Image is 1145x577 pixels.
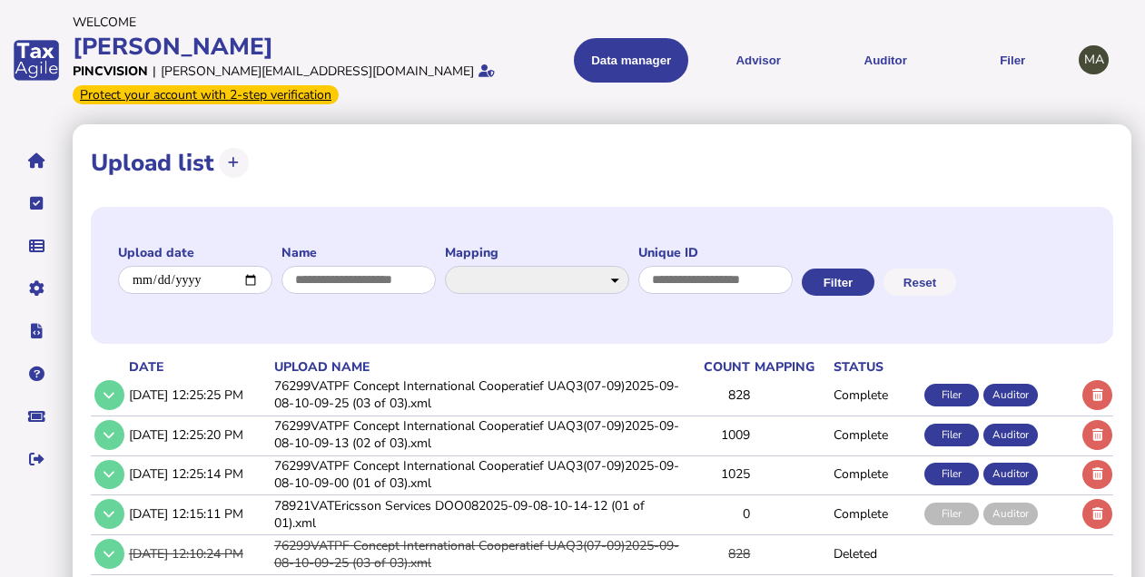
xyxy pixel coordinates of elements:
[638,244,793,261] label: Unique ID
[94,380,124,410] button: Show/hide row detail
[830,535,921,572] td: Deleted
[94,460,124,490] button: Show/hide row detail
[125,495,271,533] td: [DATE] 12:15:11 PM
[29,246,44,247] i: Data manager
[689,416,751,453] td: 1009
[94,499,124,529] button: Show/hide row detail
[271,416,689,453] td: 76299VATPF Concept International Cooperatief UAQ3(07-09)2025-09-08-10-09-13 (02 of 03).xml
[830,377,921,414] td: Complete
[125,455,271,493] td: [DATE] 12:25:14 PM
[1082,420,1112,450] button: Delete upload
[125,377,271,414] td: [DATE] 12:25:25 PM
[125,357,271,377] th: date
[281,244,436,261] label: Name
[924,384,979,406] div: Filer
[125,416,271,453] td: [DATE] 12:25:20 PM
[883,269,956,296] button: Reset
[830,416,921,453] td: Complete
[73,14,528,31] div: Welcome
[271,495,689,533] td: 78921VATEricsson Services DOO082025-09-08-10-14-12 (01 of 01).xml
[830,357,921,377] th: status
[983,384,1038,406] div: Auditor
[955,38,1070,83] button: Filer
[574,38,688,83] button: Shows a dropdown of Data manager options
[983,424,1038,446] div: Auditor
[689,377,751,414] td: 828
[73,85,339,104] div: From Oct 1, 2025, 2-step verification will be required to login. Set it up now...
[17,184,55,222] button: Tasks
[17,312,55,350] button: Developer hub links
[828,38,943,83] button: Auditor
[271,377,689,414] td: 76299VATPF Concept International Cooperatief UAQ3(07-09)2025-09-08-10-09-25 (03 of 03).xml
[153,63,156,80] div: |
[924,503,979,525] div: Filer
[73,31,528,63] div: [PERSON_NAME]
[271,357,689,377] th: upload name
[538,38,1070,83] menu: navigate products
[701,38,815,83] button: Shows a dropdown of VAT Advisor options
[1082,380,1112,410] button: Delete upload
[219,148,249,178] button: Upload transactions
[689,357,751,377] th: count
[802,269,874,296] button: Filter
[689,535,751,572] td: 828
[830,455,921,493] td: Complete
[17,397,55,435] button: Raise a support ticket
[924,463,979,485] div: Filer
[271,535,689,572] td: 76299VATPF Concept International Cooperatief UAQ3(07-09)2025-09-08-10-09-25 (03 of 03).xml
[125,535,271,572] td: [DATE] 12:10:24 PM
[17,142,55,180] button: Home
[689,455,751,493] td: 1025
[983,503,1038,525] div: Auditor
[118,244,272,261] label: Upload date
[94,420,124,450] button: Show/hide row detail
[689,495,751,533] td: 0
[445,244,629,261] label: Mapping
[479,64,495,77] i: Email verified
[91,147,214,179] h1: Upload list
[73,63,148,80] div: Pincvision
[17,440,55,478] button: Sign out
[1082,460,1112,490] button: Delete upload
[94,539,124,569] button: Show/hide row detail
[161,63,474,80] div: [PERSON_NAME][EMAIL_ADDRESS][DOMAIN_NAME]
[17,227,55,265] button: Data manager
[17,269,55,308] button: Manage settings
[1082,499,1112,529] button: Delete upload
[830,495,921,533] td: Complete
[924,424,979,446] div: Filer
[983,463,1038,485] div: Auditor
[17,355,55,393] button: Help pages
[1079,45,1109,75] div: Profile settings
[271,455,689,493] td: 76299VATPF Concept International Cooperatief UAQ3(07-09)2025-09-08-10-09-00 (01 of 03).xml
[751,357,830,377] th: mapping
